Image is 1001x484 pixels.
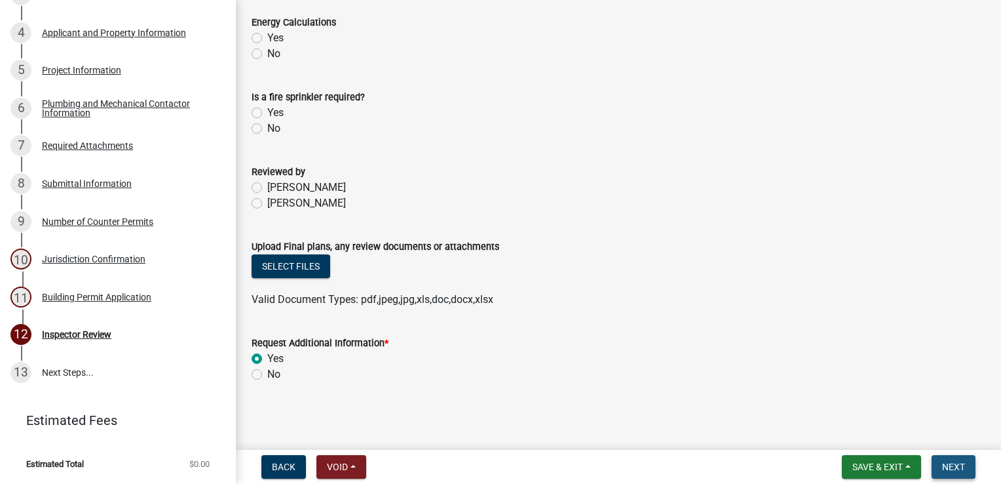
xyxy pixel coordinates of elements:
[42,28,186,37] div: Applicant and Property Information
[267,46,280,62] label: No
[26,460,84,468] span: Estimated Total
[932,455,975,479] button: Next
[10,135,31,156] div: 7
[842,455,921,479] button: Save & Exit
[272,462,295,472] span: Back
[42,66,121,75] div: Project Information
[42,330,111,339] div: Inspector Review
[852,462,903,472] span: Save & Exit
[189,460,210,468] span: $0.00
[252,168,305,177] label: Reviewed by
[10,173,31,194] div: 8
[42,141,133,150] div: Required Attachments
[267,180,346,195] label: [PERSON_NAME]
[942,462,965,472] span: Next
[252,93,365,102] label: Is a fire sprinkler required?
[10,407,215,434] a: Estimated Fees
[10,362,31,383] div: 13
[42,217,153,226] div: Number of Counter Permits
[252,293,493,306] span: Valid Document Types: pdf,jpeg,jpg,xls,doc,docx,xlsx
[267,367,280,382] label: No
[261,455,306,479] button: Back
[316,455,366,479] button: Void
[42,179,132,188] div: Submittal Information
[10,324,31,345] div: 12
[267,195,346,211] label: [PERSON_NAME]
[10,287,31,308] div: 11
[252,18,336,28] label: Energy Calculations
[267,105,284,121] label: Yes
[252,254,330,278] button: Select files
[267,351,284,367] label: Yes
[42,254,145,264] div: Jurisdiction Confirmation
[327,462,348,472] span: Void
[42,99,215,117] div: Plumbing and Mechanical Contactor Information
[10,98,31,119] div: 6
[42,292,151,302] div: Building Permit Application
[252,243,499,252] label: Upload Final plans, any review documents or attachments
[267,30,284,46] label: Yes
[267,121,280,136] label: No
[10,249,31,270] div: 10
[10,211,31,232] div: 9
[252,339,388,348] label: Request Additional Information
[10,60,31,81] div: 5
[10,22,31,43] div: 4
